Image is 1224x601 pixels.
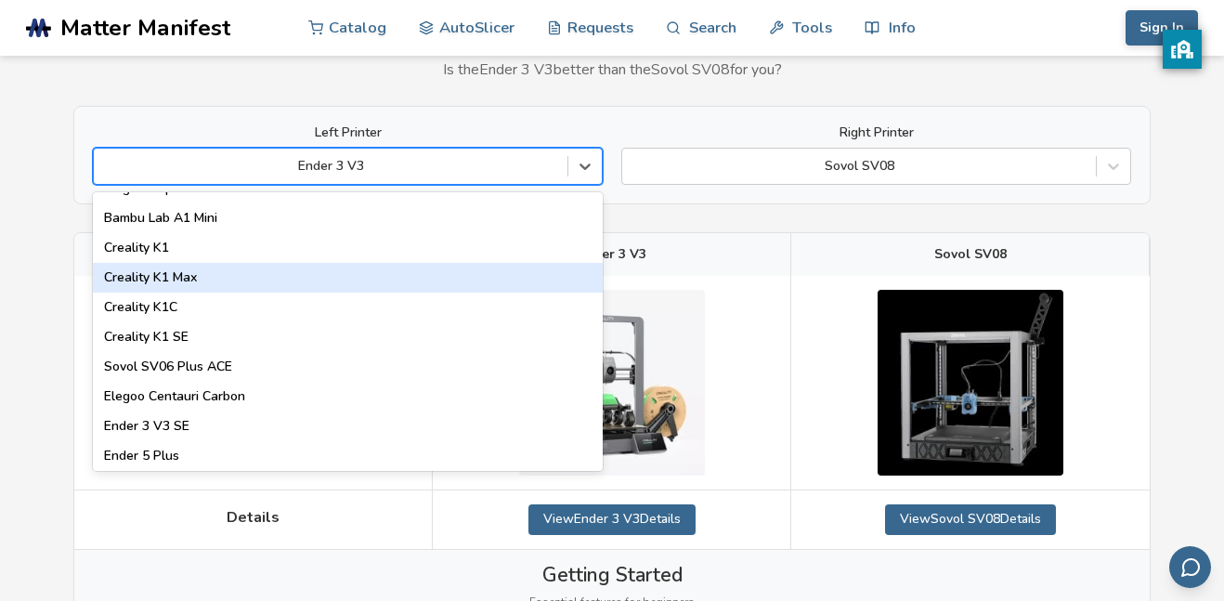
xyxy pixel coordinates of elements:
[1169,546,1211,588] button: Send feedback via email
[519,290,705,476] img: Ender 3 V3
[73,61,1151,78] p: Is the Ender 3 V3 better than the Sovol SV08 for you?
[227,509,280,526] span: Details
[93,352,603,382] div: Sovol SV06 Plus ACE
[93,125,603,140] label: Left Printer
[93,412,603,441] div: Ender 3 V3 SE
[542,564,683,586] span: Getting Started
[632,159,635,174] input: Sovol SV08
[103,159,107,174] input: Ender 3 V3Anycubic Kobra 2 NeoAnycubic Kobra 2 PlusAnycubic Kobra 2Sovol SV08Creality HiAnkerMake...
[93,263,603,293] div: Creality K1 Max
[528,504,696,534] a: ViewEnder 3 V3Details
[1126,10,1198,46] button: Sign In
[578,247,646,262] span: Ender 3 V3
[1163,30,1202,69] button: privacy banner
[93,382,603,412] div: Elegoo Centauri Carbon
[60,15,230,41] span: Matter Manifest
[93,441,603,471] div: Ender 5 Plus
[93,233,603,263] div: Creality K1
[93,322,603,352] div: Creality K1 SE
[878,290,1063,476] img: Sovol SV08
[934,247,1007,262] span: Sovol SV08
[621,125,1131,140] label: Right Printer
[93,293,603,322] div: Creality K1C
[885,504,1056,534] a: ViewSovol SV08Details
[93,203,603,233] div: Bambu Lab A1 Mini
